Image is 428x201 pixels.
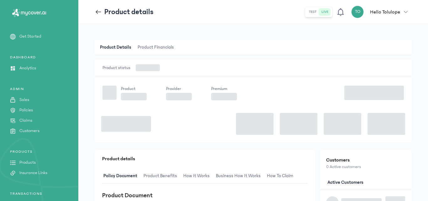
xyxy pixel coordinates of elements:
button: test [306,8,319,16]
span: Premium [211,86,227,91]
p: Products [19,159,36,166]
span: Product status [102,65,130,71]
button: Product Details [99,40,136,55]
button: How It Works [182,169,215,183]
p: Hello Tolulope [370,8,400,16]
div: TO [351,6,364,18]
span: How to claim [266,169,295,183]
span: How It Works [182,169,211,183]
span: Policy Document [102,169,138,183]
button: Business How It Works [215,169,266,183]
p: Product details [102,155,308,162]
p: Sales [19,97,29,103]
p: Get Started [19,33,41,40]
p: 0 Active customers [326,164,405,170]
button: Product Benefits [142,169,182,183]
span: Active customers [326,175,365,190]
span: Product [121,86,136,91]
p: Product details [104,7,154,17]
p: Policies [19,107,33,114]
span: Business How It Works [215,169,262,183]
button: TOHello Tolulope [351,6,411,18]
p: Analytics [19,65,36,71]
span: Provider [166,86,181,91]
p: Customers [19,128,39,134]
p: Insurance Links [19,170,47,176]
button: Product Financials [136,40,179,55]
button: live [319,8,331,16]
span: Product Financials [136,40,175,55]
p: Claims [19,117,32,124]
h3: Product Document [102,191,153,200]
span: Product Benefits [142,169,178,183]
span: Product Details [99,40,133,55]
h2: Customers [326,156,405,164]
button: How to claim [266,169,298,183]
button: Active customers [326,175,368,190]
button: Policy Document [102,169,142,183]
